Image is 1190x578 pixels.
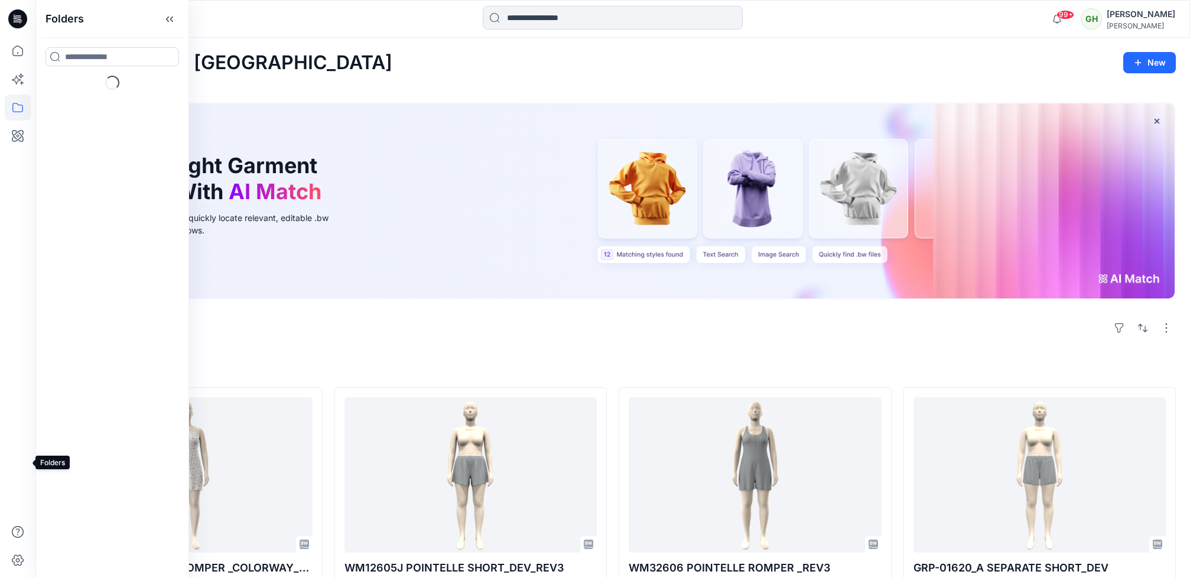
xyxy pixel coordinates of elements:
p: WM12605J POINTELLE SHORT_DEV_REV3 [344,560,597,576]
div: [PERSON_NAME] [1107,7,1175,21]
a: GRP-01620_A SEPARATE SHORT_DEV [913,397,1166,553]
div: [PERSON_NAME] [1107,21,1175,30]
a: WM12605J POINTELLE SHORT_DEV_REV3 [344,397,597,553]
h2: Welcome back, [GEOGRAPHIC_DATA] [50,52,392,74]
a: WM32606 POINTELLE ROMPER _REV3 [629,397,882,553]
div: GH [1081,8,1102,30]
span: 99+ [1056,10,1074,20]
h4: Styles [50,361,1176,375]
h1: Find the Right Garment Instantly With [79,153,327,204]
button: New [1123,52,1176,73]
div: Use text or image search to quickly locate relevant, editable .bw files for faster design workflows. [79,212,345,236]
p: GRP-01620_A SEPARATE SHORT_DEV [913,560,1166,576]
p: WM32606 POINTELLE ROMPER _REV3 [629,560,882,576]
span: AI Match [229,178,321,204]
